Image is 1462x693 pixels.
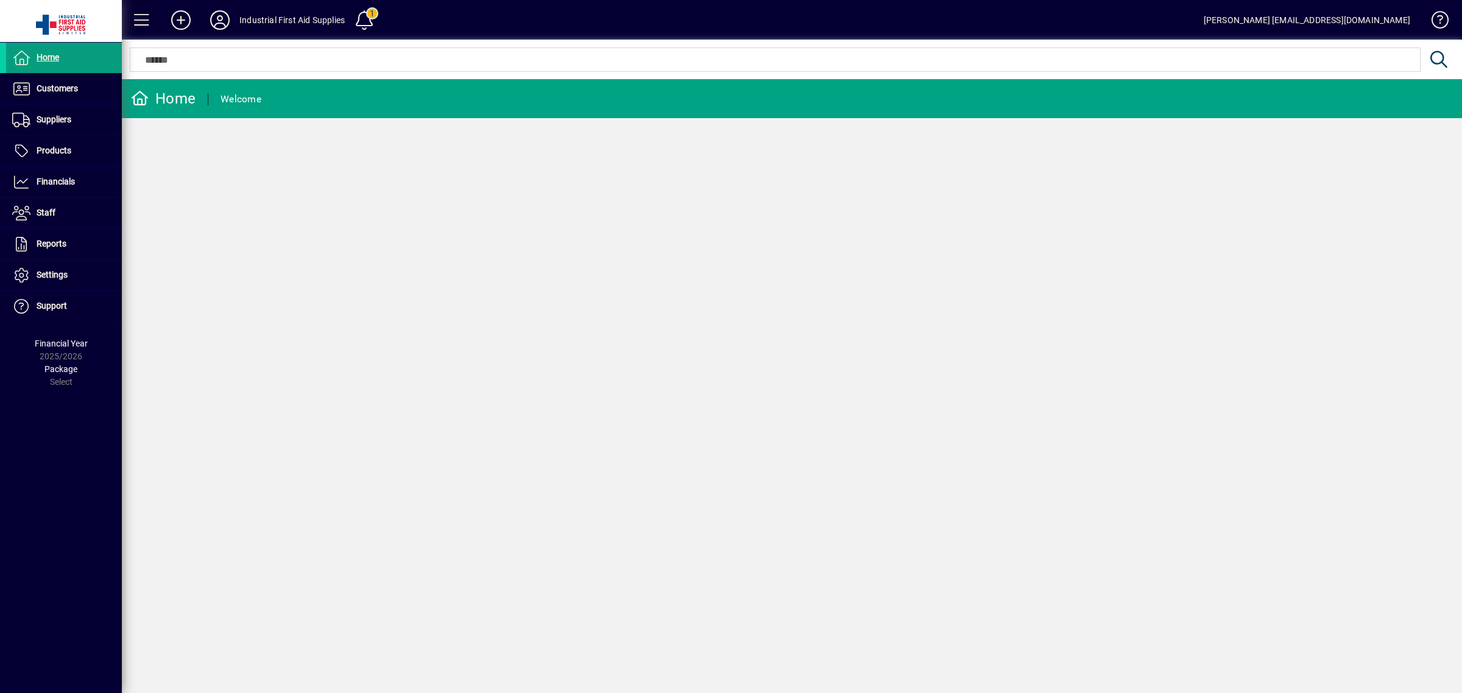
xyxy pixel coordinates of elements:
[6,229,122,259] a: Reports
[6,167,122,197] a: Financials
[6,198,122,228] a: Staff
[37,270,68,280] span: Settings
[44,364,77,374] span: Package
[35,339,88,348] span: Financial Year
[37,114,71,124] span: Suppliers
[200,9,239,31] button: Profile
[6,291,122,322] a: Support
[6,136,122,166] a: Products
[6,74,122,104] a: Customers
[37,239,66,248] span: Reports
[221,90,261,109] div: Welcome
[37,146,71,155] span: Products
[1204,10,1410,30] div: [PERSON_NAME] [EMAIL_ADDRESS][DOMAIN_NAME]
[239,10,345,30] div: Industrial First Aid Supplies
[1422,2,1447,42] a: Knowledge Base
[6,260,122,290] a: Settings
[6,105,122,135] a: Suppliers
[37,83,78,93] span: Customers
[37,208,55,217] span: Staff
[131,89,196,108] div: Home
[161,9,200,31] button: Add
[37,301,67,311] span: Support
[37,177,75,186] span: Financials
[37,52,59,62] span: Home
